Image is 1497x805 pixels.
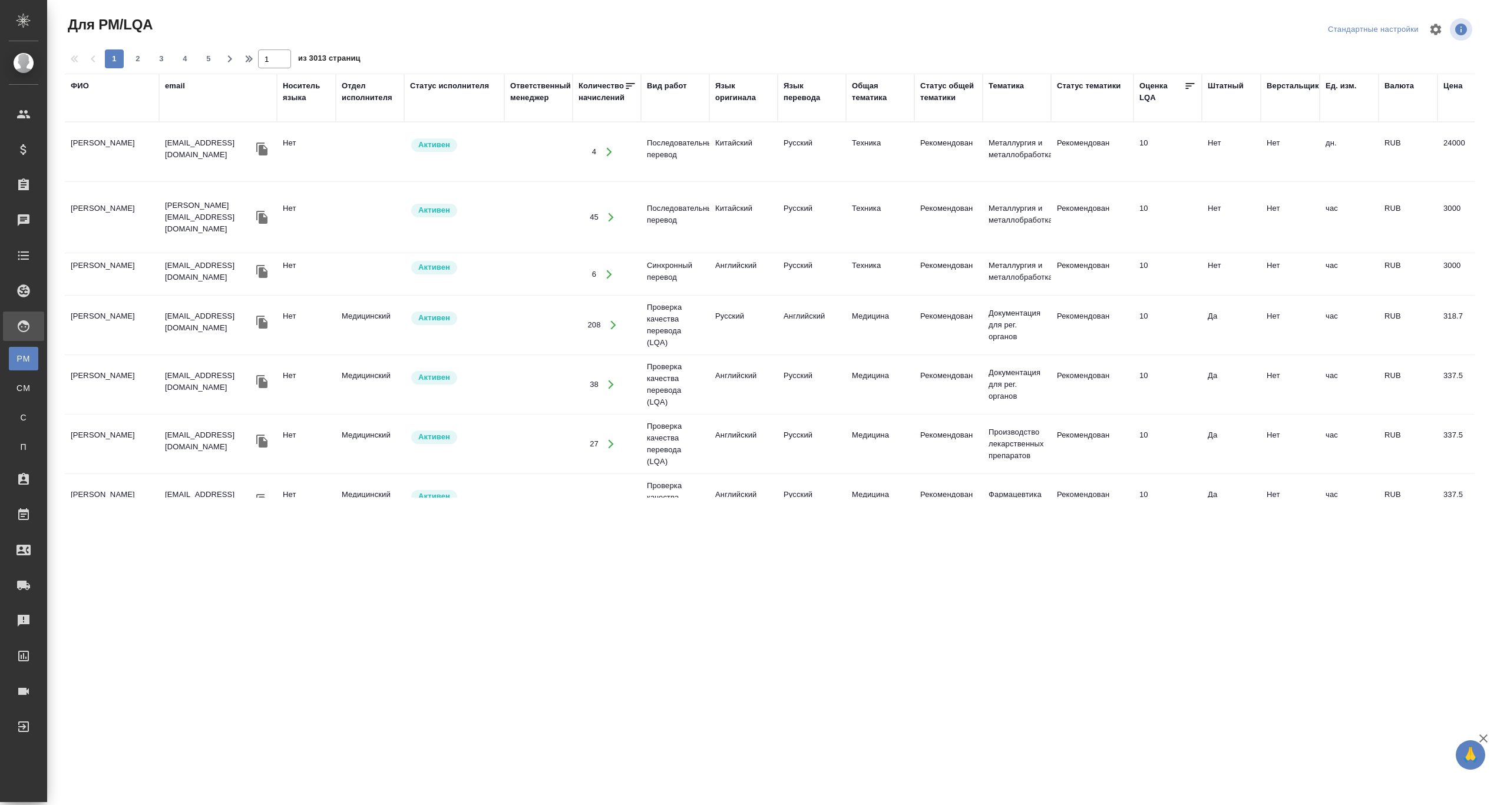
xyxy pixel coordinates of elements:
td: Медицинский [336,483,404,524]
td: Медицина [846,483,914,524]
td: RUB [1379,423,1437,465]
a: С [9,406,38,429]
td: [PERSON_NAME] [65,364,159,405]
td: Рекомендован [1051,364,1134,405]
div: ФИО [71,80,89,92]
div: 4 [592,146,596,158]
span: 🙏 [1460,743,1481,767]
td: Рекомендован [914,254,983,295]
span: из 3013 страниц [298,51,361,68]
td: RUB [1379,483,1437,524]
td: 3000 [1437,254,1496,295]
button: Открыть работы [599,492,623,516]
td: Техника [846,131,914,173]
button: Скопировать [253,492,271,509]
p: [EMAIL_ADDRESS][DOMAIN_NAME] [165,260,253,283]
p: [PERSON_NAME][EMAIL_ADDRESS][DOMAIN_NAME] [165,200,253,235]
td: Рекомендован [1051,131,1134,173]
td: Нет [277,483,336,524]
td: Рекомендован [914,423,983,465]
td: Техника [846,197,914,238]
div: Рядовой исполнитель: назначай с учетом рейтинга [410,137,498,153]
td: дн. [1320,131,1379,173]
p: Активен [418,431,450,443]
span: PM [15,353,32,365]
p: [EMAIL_ADDRESS][DOMAIN_NAME] [165,370,253,393]
td: Медицинский [336,423,404,465]
div: Тематика [989,80,1024,92]
td: час [1320,423,1379,465]
td: Рекомендован [1051,254,1134,295]
div: Язык оригинала [715,80,772,104]
p: [EMAIL_ADDRESS][DOMAIN_NAME] [165,489,253,512]
td: 337.5 [1437,483,1496,524]
button: 🙏 [1456,740,1485,770]
span: П [15,441,32,453]
td: 318.7 [1437,304,1496,346]
td: Китайский [709,131,778,173]
div: Отдел исполнителя [342,80,398,104]
td: Китайский [709,197,778,238]
div: Общая тематика [852,80,908,104]
button: Скопировать [253,313,271,331]
button: Открыть работы [599,206,623,230]
td: Нет [277,131,336,173]
td: час [1320,364,1379,405]
td: Рекомендован [1051,197,1134,238]
div: Статус общей тематики [920,80,977,104]
button: 5 [199,49,218,68]
div: Рядовой исполнитель: назначай с учетом рейтинга [410,370,498,386]
div: Ед. изм. [1326,80,1357,92]
td: Русский [709,304,778,346]
td: Русский [778,131,846,173]
td: Нет [1261,423,1320,465]
p: Активен [418,312,450,324]
td: Металлургия и металлобработка [983,254,1051,295]
div: перевод идеальный/почти идеальный. Ни редактор, ни корректор не нужен [1139,489,1196,501]
button: 3 [152,49,171,68]
div: перевод идеальный/почти идеальный. Ни редактор, ни корректор не нужен [1139,260,1196,271]
td: Рекомендован [914,483,983,524]
td: час [1320,483,1379,524]
td: Нет [277,304,336,346]
div: Штатный [1208,80,1244,92]
td: [PERSON_NAME] [65,254,159,295]
td: RUB [1379,197,1437,238]
td: Металлургия и металлобработка [983,131,1051,173]
td: Да [1202,304,1261,346]
div: 208 [587,319,600,331]
td: Нет [1202,254,1261,295]
div: Ответственный менеджер [510,80,571,104]
td: Русский [778,423,846,465]
span: 2 [128,53,147,65]
td: Русский [778,483,846,524]
div: Рядовой исполнитель: назначай с учетом рейтинга [410,429,498,445]
td: Документация для рег. органов [983,302,1051,349]
td: Фармацевтика [983,483,1051,524]
td: Английский [709,423,778,465]
div: перевод идеальный/почти идеальный. Ни редактор, ни корректор не нужен [1139,429,1196,441]
span: Для PM/LQA [65,15,153,34]
div: email [165,80,185,92]
div: 38 [590,379,599,390]
button: Скопировать [253,373,271,390]
button: Открыть работы [597,262,621,286]
td: Нет [277,423,336,465]
div: Рядовой исполнитель: назначай с учетом рейтинга [410,203,498,218]
td: Рекомендован [1051,423,1134,465]
td: Рекомендован [914,304,983,346]
a: П [9,435,38,459]
div: split button [1325,21,1422,39]
td: час [1320,254,1379,295]
td: Документация для рег. органов [983,361,1051,408]
td: Рекомендован [1051,304,1134,346]
div: Валюта [1384,80,1414,92]
td: [PERSON_NAME] [65,423,159,465]
td: Проверка качества перевода (LQA) [641,296,709,355]
div: Верстальщик [1267,80,1319,92]
td: Последовательный перевод [641,197,709,238]
button: 2 [128,49,147,68]
p: Активен [418,372,450,383]
td: [PERSON_NAME] [65,304,159,346]
td: Да [1202,423,1261,465]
